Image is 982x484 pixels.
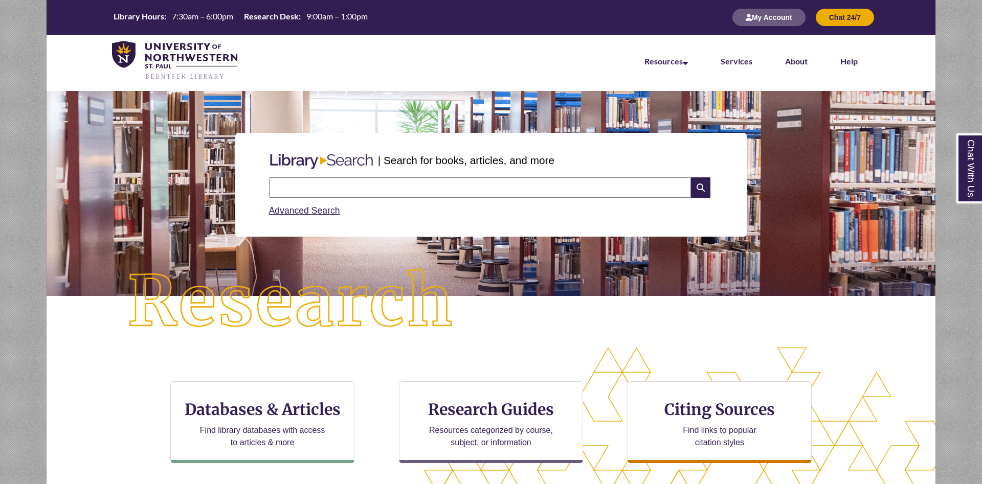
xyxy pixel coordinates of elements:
a: About [785,56,808,66]
button: Chat 24/7 [816,9,874,26]
h3: Databases & Articles [179,400,346,419]
img: Libary Search [265,150,378,173]
h3: Research Guides [408,400,574,419]
a: Resources [644,56,688,66]
a: My Account [732,13,806,21]
th: Library Hours: [109,11,168,22]
a: Databases & Articles Find library databases with access to articles & more [170,381,354,463]
p: Find library databases with access to articles & more [196,424,329,449]
th: Research Desk: [240,11,302,22]
p: Resources categorized by course, subject, or information [425,424,558,449]
img: UNWSP Library Logo [112,41,237,81]
a: Hours Today [109,11,372,25]
a: Help [840,56,858,66]
a: Services [721,56,752,66]
a: Research Guides Resources categorized by course, subject, or information [399,381,583,463]
h3: Citing Sources [657,400,782,419]
a: Chat 24/7 [816,13,874,21]
p: | Search for books, articles, and more [378,152,554,168]
span: 7:30am – 6:00pm [172,11,233,21]
a: Advanced Search [269,205,340,216]
span: 9:00am – 1:00pm [306,11,368,21]
button: My Account [732,9,806,26]
table: Hours Today [109,11,372,24]
img: Research [91,233,491,372]
p: Find links to popular citation styles [669,424,769,449]
i: Search [691,177,710,198]
a: Citing Sources Find links to popular citation styles [628,381,812,463]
